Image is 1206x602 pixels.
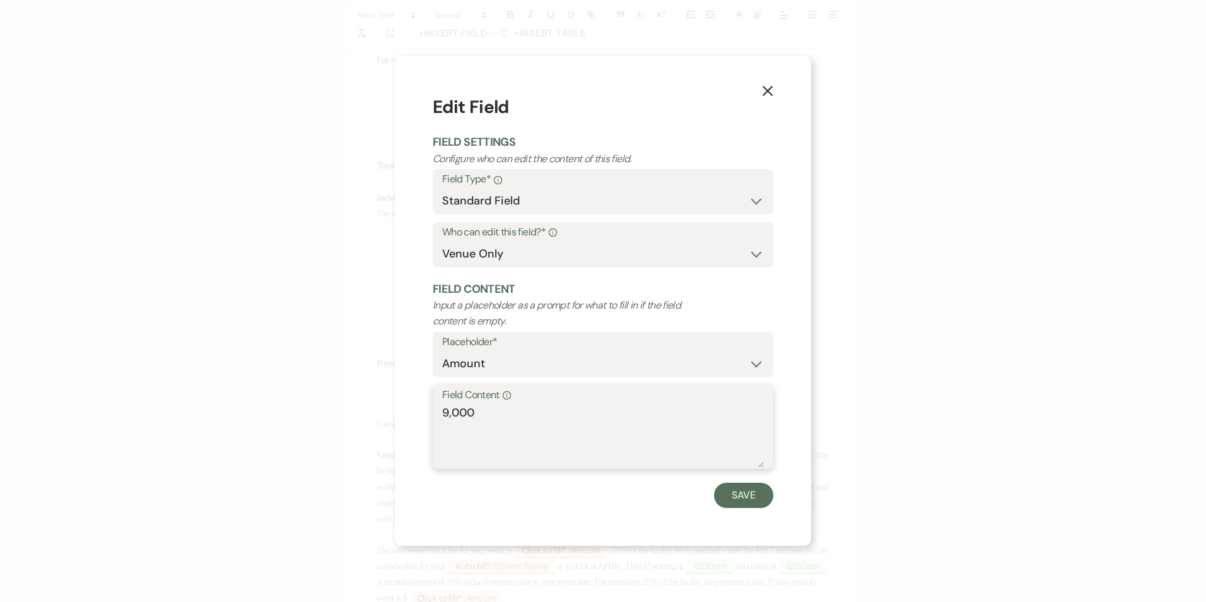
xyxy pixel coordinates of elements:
button: Save [714,483,773,508]
label: Field Type* [442,170,764,189]
label: Field Content [442,386,764,404]
h2: Field Content [433,281,773,297]
label: Who can edit this field?* [442,223,764,242]
p: Input a placeholder as a prompt for what to fill in if the field content is empty. [433,297,705,329]
h1: Edit Field [433,94,773,121]
p: Configure who can edit the content of this field. [433,151,705,167]
h2: Field Settings [433,134,773,150]
label: Placeholder* [442,333,764,351]
textarea: 9,000 [442,404,764,468]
